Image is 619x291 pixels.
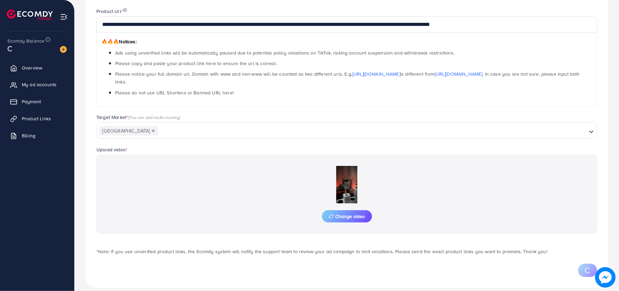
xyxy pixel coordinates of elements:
[5,112,69,125] a: Product Links
[5,78,69,91] a: My ad accounts
[115,60,277,67] span: Please copy and paste your product link here to ensure the url is correct.
[7,10,53,20] img: logo
[22,115,51,122] span: Product Links
[5,95,69,108] a: Payment
[595,267,616,288] img: image
[5,129,69,142] a: Billing
[96,122,597,139] div: Search for option
[115,89,234,96] span: Please do not use URL Shortens or Banned URL here!
[96,247,597,256] p: *Note: If you use unverified product links, the Ecomdy system will notify the support team to rev...
[329,214,365,219] span: Change video
[159,126,586,136] input: Search for option
[7,37,44,44] span: Ecomdy Balance
[322,210,372,223] button: Change video
[313,166,381,203] img: Preview Image
[96,114,181,121] label: Target Market
[115,71,580,85] span: Please notice your full domain url. Domain with www and non-www will be counted as two different ...
[102,38,137,45] span: Notices:
[5,61,69,75] a: Overview
[115,49,454,56] span: Ads using unverified links will be automatically paused due to potential policy violations on Tik...
[152,129,155,133] button: Deselect Pakistan
[22,64,42,71] span: Overview
[22,98,41,105] span: Payment
[102,38,119,45] span: 🔥🔥🔥
[96,146,127,153] label: Upload video
[352,71,400,77] a: [URL][DOMAIN_NAME]
[22,132,35,139] span: Billing
[128,114,180,120] span: (You can add multi-country)
[60,46,67,53] img: image
[99,126,158,136] span: [GEOGRAPHIC_DATA]
[123,8,127,12] img: image
[96,8,127,15] label: Product Url
[22,81,57,88] span: My ad accounts
[60,13,68,21] img: menu
[435,71,483,77] a: [URL][DOMAIN_NAME]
